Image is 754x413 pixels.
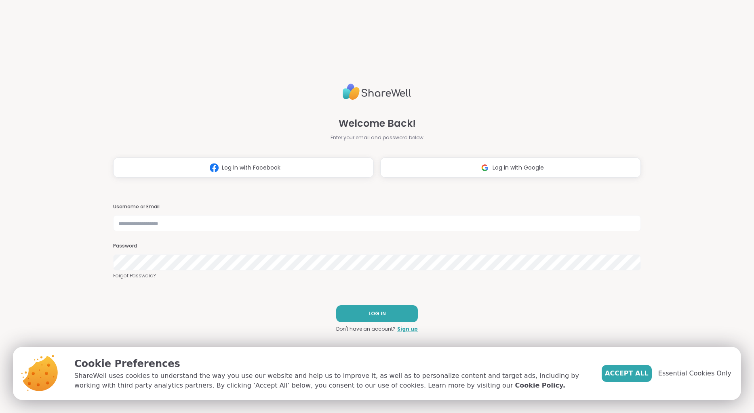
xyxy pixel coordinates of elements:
span: Log in with Google [493,164,544,172]
p: Cookie Preferences [74,356,589,371]
span: Log in with Facebook [222,164,280,172]
span: Don't have an account? [336,325,396,333]
a: Forgot Password? [113,272,641,279]
span: LOG IN [369,310,386,317]
p: ShareWell uses cookies to understand the way you use our website and help us to improve it, as we... [74,371,589,390]
span: Essential Cookies Only [658,369,731,378]
button: Log in with Facebook [113,157,374,178]
h3: Username or Email [113,203,641,210]
button: Accept All [602,365,652,382]
img: ShareWell Logomark [477,160,493,175]
button: Log in with Google [380,157,641,178]
span: Accept All [605,369,649,378]
button: LOG IN [336,305,418,322]
a: Cookie Policy. [515,381,565,390]
span: Enter your email and password below [331,134,423,141]
img: ShareWell Logo [343,80,411,103]
h3: Password [113,243,641,249]
img: ShareWell Logomark [206,160,222,175]
span: Welcome Back! [339,116,416,131]
a: Sign up [397,325,418,333]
